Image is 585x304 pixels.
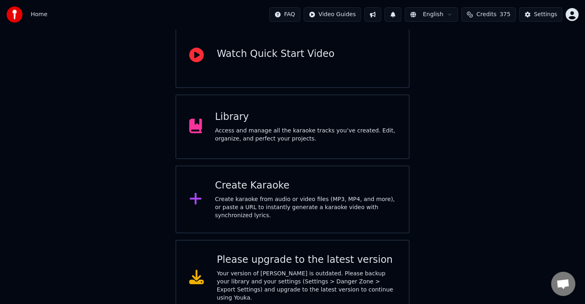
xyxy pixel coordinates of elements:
div: Your version of [PERSON_NAME] is outdated. Please backup your library and your settings (Settings... [217,270,396,302]
div: Access and manage all the karaoke tracks you’ve created. Edit, organize, and perfect your projects. [215,127,396,143]
nav: breadcrumb [31,10,47,19]
div: Create karaoke from audio or video files (MP3, MP4, and more), or paste a URL to instantly genera... [215,195,396,220]
button: Video Guides [304,7,361,22]
div: Open chat [551,272,575,296]
div: Watch Quick Start Video [217,48,334,61]
div: Please upgrade to the latest version [217,254,396,266]
button: Credits375 [461,7,515,22]
span: Home [31,10,47,19]
img: youka [6,6,23,23]
button: Settings [519,7,562,22]
button: FAQ [269,7,300,22]
div: Settings [534,10,557,19]
span: 375 [500,10,511,19]
span: Credits [476,10,496,19]
div: Create Karaoke [215,179,396,192]
div: Library [215,111,396,124]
